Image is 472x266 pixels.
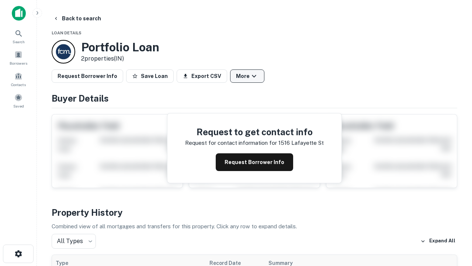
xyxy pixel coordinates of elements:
button: Save Loan [126,69,174,83]
h3: Portfolio Loan [81,40,159,54]
a: Search [2,26,35,46]
img: capitalize-icon.png [12,6,26,21]
div: All Types [52,234,96,249]
button: Request Borrower Info [216,153,293,171]
button: More [230,69,264,83]
button: Expand All [419,236,457,247]
button: Export CSV [177,69,227,83]
a: Saved [2,91,35,110]
a: Contacts [2,69,35,89]
p: Request for contact information for [185,139,277,147]
p: 2 properties (IN) [81,54,159,63]
h4: Request to get contact info [185,125,324,139]
button: Back to search [50,12,104,25]
span: Loan Details [52,31,81,35]
button: Request Borrower Info [52,69,123,83]
span: Contacts [11,82,26,88]
p: Combined view of all mortgages and transfers for this property. Click any row to expand details. [52,222,457,231]
p: 1516 lafayette st [278,139,324,147]
span: Search [13,39,25,45]
h4: Buyer Details [52,92,457,105]
span: Borrowers [10,60,27,66]
a: Borrowers [2,48,35,68]
iframe: Chat Widget [435,183,472,219]
h4: Property History [52,206,457,219]
span: Saved [13,103,24,109]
